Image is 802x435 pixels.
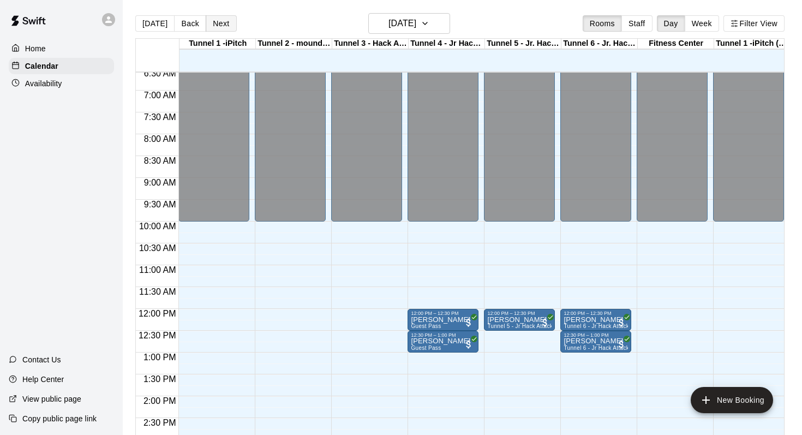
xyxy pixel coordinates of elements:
button: Staff [621,15,653,32]
div: 12:00 PM – 12:30 PM: Tunnel 6 - Jr Hack Attack Rental (Baseball OR Softball) [560,309,631,331]
button: Back [174,15,206,32]
div: 12:00 PM – 12:30 PM [564,311,628,316]
span: 7:00 AM [141,91,179,100]
span: Guest Pass [411,345,441,351]
button: Week [685,15,719,32]
span: 7:30 AM [141,112,179,122]
span: All customers have paid [463,317,474,328]
div: 12:00 PM – 12:30 PM [411,311,475,316]
div: Tunnel 2 - mounds and MOCAP [256,39,332,49]
div: 12:30 PM – 1:00 PM [564,332,628,338]
button: Filter View [723,15,785,32]
p: Contact Us [22,354,61,365]
p: Calendar [25,61,58,71]
span: 1:30 PM [141,374,179,384]
div: Tunnel 1 -iPitch (guest pass) [714,39,791,49]
span: 8:00 AM [141,134,179,144]
a: Availability [9,75,114,92]
p: Help Center [22,374,64,385]
button: Next [206,15,236,32]
div: Fitness Center [638,39,714,49]
div: 12:00 PM – 12:30 PM: Tunnel 5 - Jr Hack Attack Rental (Baseball) [484,309,555,331]
span: Guest Pass [411,323,441,329]
span: 2:00 PM [141,396,179,406]
div: 12:30 PM – 1:00 PM [411,332,475,338]
button: Day [657,15,685,32]
h6: [DATE] [388,16,416,31]
button: Rooms [583,15,622,32]
div: Tunnel 6 - Jr. Hack Attack [561,39,638,49]
span: All customers have paid [463,339,474,350]
span: 2:30 PM [141,418,179,427]
span: All customers have paid [616,317,627,328]
div: 12:30 PM – 1:00 PM: Tunnel 6 - Jr Hack Attack Rental (Baseball OR Softball) [560,331,631,353]
a: Calendar [9,58,114,74]
span: 8:30 AM [141,156,179,165]
span: 9:00 AM [141,178,179,187]
span: 11:00 AM [136,265,179,275]
div: Tunnel 4 - Jr Hack Attack [409,39,485,49]
button: add [691,387,773,413]
div: Tunnel 3 - Hack Attack [332,39,409,49]
span: All customers have paid [616,339,627,350]
div: 12:00 PM – 12:30 PM: Guest Pass [408,309,478,331]
p: Home [25,43,46,54]
span: Tunnel 6 - Jr Hack Attack Rental (Baseball OR Softball) [564,345,707,351]
div: Tunnel 5 - Jr. Hack Attack [485,39,561,49]
p: Copy public page link [22,413,97,424]
div: 12:30 PM – 1:00 PM: Guest Pass [408,331,478,353]
span: 10:00 AM [136,222,179,231]
div: Tunnel 1 -iPitch [179,39,256,49]
span: All customers have paid [540,317,550,328]
span: 12:30 PM [136,331,178,340]
p: View public page [22,394,81,404]
span: Tunnel 6 - Jr Hack Attack Rental (Baseball OR Softball) [564,323,707,329]
div: 12:00 PM – 12:30 PM [487,311,552,316]
span: 11:30 AM [136,287,179,296]
span: Tunnel 5 - Jr Hack Attack Rental (Baseball) [487,323,599,329]
button: [DATE] [135,15,175,32]
span: 10:30 AM [136,243,179,253]
a: Home [9,40,114,57]
span: 12:00 PM [136,309,178,318]
span: 1:00 PM [141,353,179,362]
span: 6:30 AM [141,69,179,78]
p: Availability [25,78,62,89]
button: [DATE] [368,13,450,34]
span: 9:30 AM [141,200,179,209]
